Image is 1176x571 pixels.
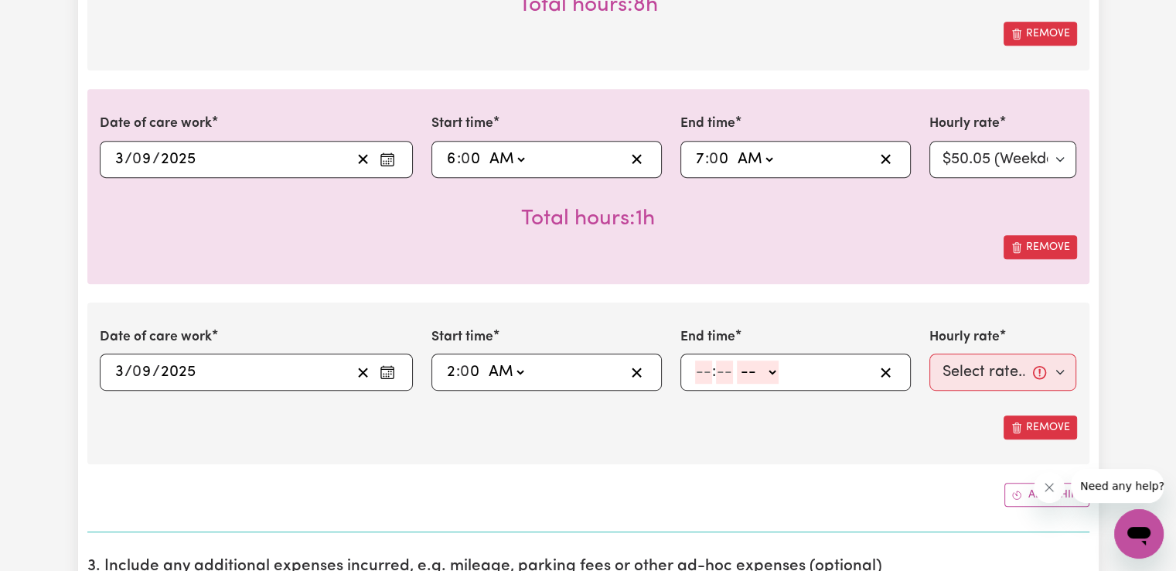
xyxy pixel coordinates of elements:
input: -- [446,148,457,171]
input: -- [114,361,124,384]
button: Remove this shift [1004,22,1077,46]
button: Enter the date of care work [375,148,400,171]
button: Add another shift [1004,483,1089,507]
label: Date of care work [100,114,212,134]
input: -- [695,148,705,171]
span: : [705,151,709,168]
button: Remove this shift [1004,415,1077,439]
input: -- [710,148,730,171]
span: 0 [132,152,141,167]
span: 0 [132,364,141,380]
span: / [124,151,132,168]
label: Start time [431,327,493,347]
input: -- [446,361,456,384]
span: 0 [709,152,718,167]
label: End time [680,114,735,134]
input: -- [133,361,152,384]
input: ---- [160,361,196,384]
label: Hourly rate [929,114,1000,134]
span: : [457,151,461,168]
input: ---- [160,148,196,171]
label: End time [680,327,735,347]
iframe: Close message [1034,472,1065,503]
span: / [152,364,160,381]
iframe: Button to launch messaging window [1114,509,1164,559]
button: Remove this shift [1004,235,1077,259]
input: -- [462,148,482,171]
span: / [124,364,132,381]
iframe: Message from company [1071,469,1164,503]
button: Clear date [351,148,375,171]
label: Hourly rate [929,327,1000,347]
label: Date of care work [100,327,212,347]
span: Total hours worked: 1 hour [521,208,655,230]
button: Enter the date of care work [375,361,400,384]
span: 0 [460,364,469,380]
input: -- [716,361,733,384]
span: : [456,364,460,381]
input: -- [461,361,481,384]
span: : [712,364,716,381]
button: Clear date [351,361,375,384]
input: -- [114,148,124,171]
span: / [152,151,160,168]
input: -- [133,148,152,171]
span: Need any help? [9,11,94,23]
span: 0 [461,152,470,167]
input: -- [695,361,712,384]
label: Start time [431,114,493,134]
